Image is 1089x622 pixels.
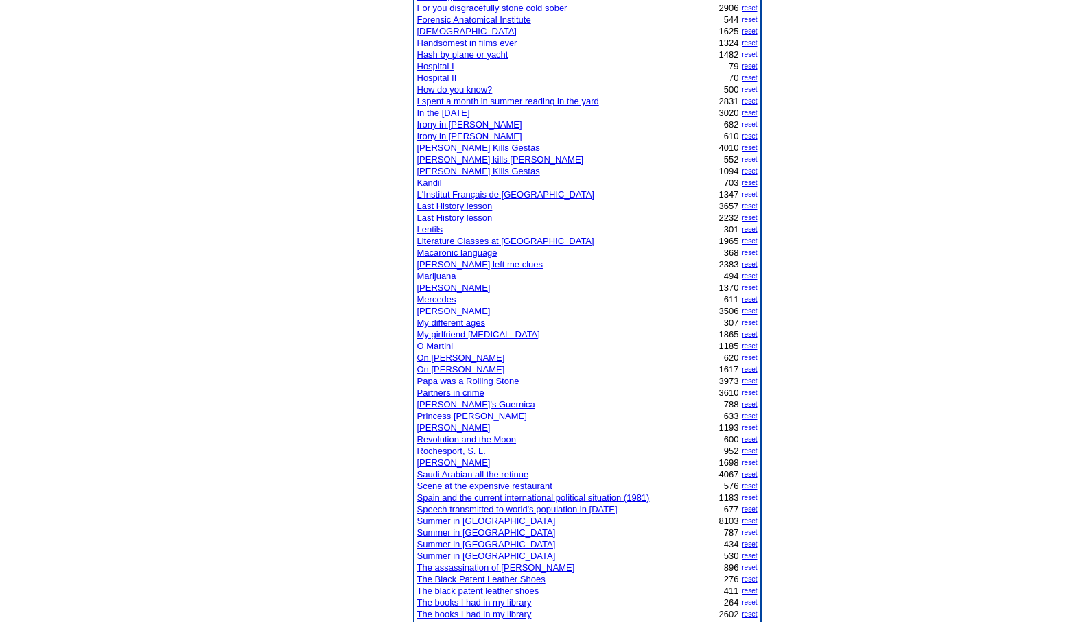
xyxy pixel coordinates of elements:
[724,586,739,596] font: 411
[742,307,757,315] a: reset
[742,482,757,490] a: reset
[719,364,739,374] font: 1617
[742,249,757,256] a: reset
[719,201,739,211] font: 3657
[724,248,739,258] font: 368
[742,447,757,455] a: reset
[719,166,739,176] font: 1094
[417,422,491,433] a: [PERSON_NAME]
[742,39,757,47] a: reset
[417,586,539,596] a: The black patent leather shoes
[417,213,493,223] a: Last History lesson
[724,14,739,25] font: 544
[742,27,757,35] a: reset
[724,562,739,573] font: 896
[417,3,567,13] a: For you disgracefully stone cold sober
[719,259,739,270] font: 2383
[417,318,485,328] a: My different ages
[742,564,757,571] a: reset
[724,119,739,130] font: 682
[719,609,739,619] font: 2602
[724,434,739,444] font: 600
[719,387,739,398] font: 3610
[417,387,484,398] a: Partners in crime
[742,144,757,152] a: reset
[417,84,493,95] a: How do you know?
[742,272,757,280] a: reset
[719,469,739,479] font: 4067
[417,527,556,538] a: Summer in [GEOGRAPHIC_DATA]
[719,341,739,351] font: 1185
[742,400,757,408] a: reset
[417,574,546,584] a: The Black Patent Leather Shoes
[417,306,491,316] a: [PERSON_NAME]
[742,517,757,525] a: reset
[742,435,757,443] a: reset
[417,283,491,293] a: [PERSON_NAME]
[417,492,650,503] a: Spain and the current international political situation (1981)
[724,527,739,538] font: 787
[742,62,757,70] a: reset
[742,51,757,58] a: reset
[742,529,757,536] a: reset
[742,86,757,93] a: reset
[742,599,757,606] a: reset
[742,552,757,560] a: reset
[719,283,739,293] font: 1370
[417,376,519,386] a: Papa was a Rolling Stone
[417,108,470,118] a: In the [DATE]
[417,236,594,246] a: Literature Classes at [GEOGRAPHIC_DATA]
[724,597,739,608] font: 264
[719,492,739,503] font: 1183
[724,539,739,549] font: 434
[417,481,552,491] a: Scene at the expensive restaurant
[742,109,757,117] a: reset
[742,494,757,501] a: reset
[742,191,757,198] a: reset
[417,294,456,304] a: Mercedes
[742,296,757,303] a: reset
[417,189,594,200] a: L'Institut Français de [GEOGRAPHIC_DATA]
[719,143,739,153] font: 4010
[742,342,757,350] a: reset
[729,73,738,83] font: 70
[742,587,757,595] a: reset
[417,271,456,281] a: Marijuana
[724,154,739,165] font: 552
[742,132,757,140] a: reset
[417,61,454,71] a: Hospital I
[417,352,505,363] a: On [PERSON_NAME]
[417,96,599,106] a: I spent a month in summer reading in the yard
[742,575,757,583] a: reset
[724,271,739,281] font: 494
[742,202,757,210] a: reset
[742,505,757,513] a: reset
[742,4,757,12] a: reset
[724,504,739,514] font: 677
[417,178,442,188] a: Kandil
[742,16,757,23] a: reset
[417,434,517,444] a: Revolution and the Moon
[417,224,443,235] a: Lentils
[719,3,739,13] font: 2906
[742,74,757,82] a: reset
[742,261,757,268] a: reset
[742,331,757,338] a: reset
[417,399,535,409] a: [PERSON_NAME]'s Guernica
[417,469,529,479] a: Saudi Arabian all the retinue
[742,354,757,361] a: reset
[719,96,739,106] font: 2831
[719,306,739,316] font: 3506
[729,61,738,71] font: 79
[742,610,757,618] a: reset
[724,481,739,491] font: 576
[417,49,508,60] a: Hash by plane or yacht
[719,376,739,386] font: 3973
[724,224,739,235] font: 301
[724,446,739,456] font: 952
[742,319,757,326] a: reset
[417,119,522,130] a: Irony in [PERSON_NAME]
[724,399,739,409] font: 788
[719,26,739,36] font: 1625
[417,329,540,339] a: My girlfriend [MEDICAL_DATA]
